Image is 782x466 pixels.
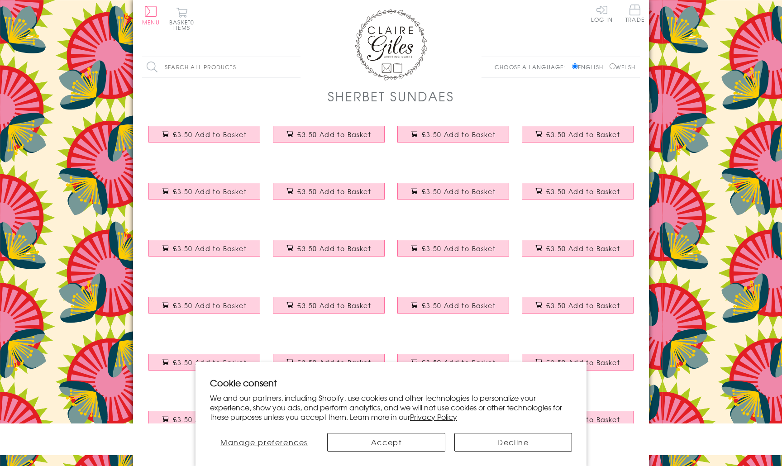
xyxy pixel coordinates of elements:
[625,5,644,24] a: Trade
[173,187,247,196] span: £3.50 Add to Basket
[297,301,371,310] span: £3.50 Add to Basket
[410,411,457,422] a: Privacy Policy
[148,354,261,371] button: £3.50 Add to Basket
[522,297,634,314] button: £3.50 Add to Basket
[142,119,267,158] a: Birthday Card, Patterned Girls, Happy Birthday £3.50 Add to Basket
[454,433,572,452] button: Decline
[422,244,496,253] span: £3.50 Add to Basket
[522,354,634,371] button: £3.50 Add to Basket
[142,176,267,215] a: Birthday Card, Blue Banners, Happy Birthday to you £3.50 Add to Basket
[273,126,385,143] button: £3.50 Add to Basket
[397,297,510,314] button: £3.50 Add to Basket
[142,404,267,443] a: Birthday Card, Blue Age 70, Happy 70th Birthday £3.50 Add to Basket
[515,119,640,158] a: Birthday Card, Pink Banner, Happy Birthday to you £3.50 Add to Basket
[173,301,247,310] span: £3.50 Add to Basket
[220,437,308,447] span: Manage preferences
[148,297,261,314] button: £3.50 Add to Basket
[148,126,261,143] button: £3.50 Add to Basket
[148,183,261,200] button: £3.50 Add to Basket
[297,358,371,367] span: £3.50 Add to Basket
[327,433,445,452] button: Accept
[273,354,385,371] button: £3.50 Add to Basket
[610,63,615,69] input: Welsh
[422,358,496,367] span: £3.50 Add to Basket
[173,244,247,253] span: £3.50 Add to Basket
[297,187,371,196] span: £3.50 Add to Basket
[515,176,640,215] a: Birthday Card, Pink Stars, Happy Birthday to a special Daughter £3.50 Add to Basket
[391,176,515,215] a: Birthday Card, Bunting, Very Happy Birthday £3.50 Add to Basket
[142,57,300,77] input: Search all products
[267,347,391,386] a: Birthday Card, Blue Stars, to my wonderful Husband, Happy Birthday £3.50 Add to Basket
[515,347,640,386] a: Good Luck Leaving Card, Bird Card, Goodbye and Good Luck £3.50 Add to Basket
[173,358,247,367] span: £3.50 Add to Basket
[142,6,160,25] button: Menu
[210,433,318,452] button: Manage preferences
[391,347,515,386] a: Thank You Card, Pink Bunting, Thank You very Much £3.50 Add to Basket
[397,354,510,371] button: £3.50 Add to Basket
[572,63,578,69] input: English
[546,358,620,367] span: £3.50 Add to Basket
[572,63,608,71] label: English
[267,119,391,158] a: Birthday Card, Arrow and bird, Happy Birthday £3.50 Add to Basket
[610,63,635,71] label: Welsh
[173,18,194,32] span: 0 items
[291,57,300,77] input: Search
[210,393,572,421] p: We and our partners, including Shopify, use cookies and other technologies to personalize your ex...
[297,130,371,139] span: £3.50 Add to Basket
[522,183,634,200] button: £3.50 Add to Basket
[142,290,267,329] a: Thank You Card, Pink Stars, To a Great Teacher £3.50 Add to Basket
[546,301,620,310] span: £3.50 Add to Basket
[267,233,391,272] a: Birthday Card, Patterned Girls, Happy Birthday Cousin £3.50 Add to Basket
[173,415,247,424] span: £3.50 Add to Basket
[328,87,454,105] h1: Sherbet Sundaes
[397,240,510,257] button: £3.50 Add to Basket
[391,233,515,272] a: Wedding Card, Blue Banners, Congratulations Wedding Day £3.50 Add to Basket
[169,7,194,30] button: Basket0 items
[148,411,261,428] button: £3.50 Add to Basket
[273,183,385,200] button: £3.50 Add to Basket
[546,187,620,196] span: £3.50 Add to Basket
[148,240,261,257] button: £3.50 Add to Basket
[173,130,247,139] span: £3.50 Add to Basket
[422,187,496,196] span: £3.50 Add to Basket
[515,233,640,272] a: Thank You Card, Blue Stars, To a Great Teacher £3.50 Add to Basket
[522,240,634,257] button: £3.50 Add to Basket
[267,290,391,329] a: Birthday Card, Blue Age 18, wishing you a Happy 18th Birthday £3.50 Add to Basket
[625,5,644,22] span: Trade
[546,130,620,139] span: £3.50 Add to Basket
[522,126,634,143] button: £3.50 Add to Basket
[495,63,570,71] p: Choose a language:
[591,5,613,22] a: Log In
[142,347,267,386] a: Birthday Card, Pink Age 80, Happy 80th Birthday £3.50 Add to Basket
[422,301,496,310] span: £3.50 Add to Basket
[515,290,640,329] a: Birthday Card, Blue Age 40, Happy 40th Birthday £3.50 Add to Basket
[355,9,427,81] img: Claire Giles Greetings Cards
[273,240,385,257] button: £3.50 Add to Basket
[391,290,515,329] a: Birthday Card, Butterflies, Happy Birthday Grandma £3.50 Add to Basket
[142,233,267,272] a: Birthday Card, Squirrels, Happy Birthday Aunt £3.50 Add to Basket
[391,119,515,158] a: Birthday Card, Birdcages, Wishing you a very Happy Birthday £3.50 Add to Basket
[546,244,620,253] span: £3.50 Add to Basket
[267,176,391,215] a: Birthday Card, Pink Heart, three cheers for the birthday girl! £3.50 Add to Basket
[422,130,496,139] span: £3.50 Add to Basket
[397,126,510,143] button: £3.50 Add to Basket
[297,244,371,253] span: £3.50 Add to Basket
[397,183,510,200] button: £3.50 Add to Basket
[210,376,572,389] h2: Cookie consent
[142,18,160,26] span: Menu
[273,297,385,314] button: £3.50 Add to Basket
